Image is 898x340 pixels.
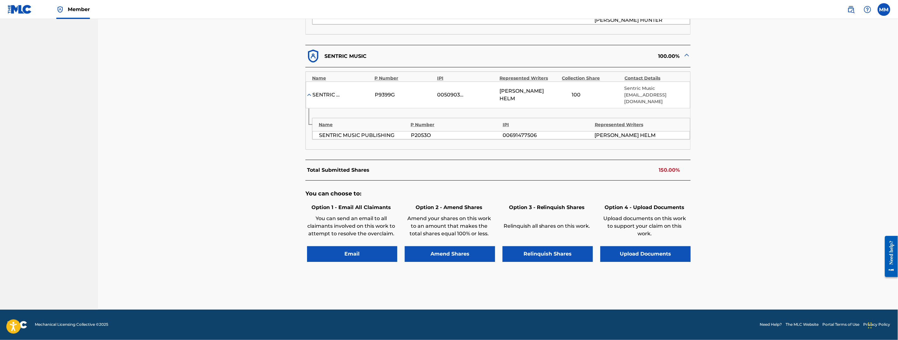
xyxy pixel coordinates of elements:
[306,92,312,98] img: expand-cell-toggle
[625,75,684,82] div: Contact Details
[786,322,819,328] a: The MLC Website
[625,85,684,92] p: Sentric Music
[405,215,493,238] p: Amend your shares on this work to an amount that makes the total shares equal 100% or less.
[325,53,367,60] p: SENTRIC MUSIC
[503,246,593,262] button: Relinquish Shares
[437,75,496,82] div: IPI
[405,246,495,262] button: Amend Shares
[307,246,397,262] button: Email
[375,75,434,82] div: P Number
[595,121,684,128] div: Represented Writers
[56,6,64,13] img: Top Rightsholder
[823,322,860,328] a: Portal Terms of Use
[503,132,592,139] div: 00691477506
[405,204,493,211] h6: Option 2 - Amend Shares
[600,215,689,238] p: Upload documents on this work to support your claim on this work.
[625,92,684,105] p: [EMAIL_ADDRESS][DOMAIN_NAME]
[503,121,592,128] div: IPI
[847,6,855,13] img: search
[595,16,663,24] span: [PERSON_NAME] HUNTER
[868,316,872,335] div: Drag
[562,75,621,82] div: Collection Share
[880,231,898,282] iframe: Resource Center
[878,3,890,16] div: User Menu
[305,190,691,197] h5: You can choose to:
[600,204,689,211] h6: Option 4 - Upload Documents
[595,132,656,139] span: [PERSON_NAME] HELM
[845,3,857,16] a: Public Search
[411,132,499,139] div: P2053O
[307,166,369,174] p: Total Submitted Shares
[863,322,890,328] a: Privacy Policy
[35,322,108,328] span: Mechanical Licensing Collective © 2025
[503,222,591,230] p: Relinquish all shares on this work.
[659,166,680,174] p: 150.00%
[864,6,871,13] img: help
[305,48,321,64] img: dfb38c8551f6dcc1ac04.svg
[500,75,559,82] div: Represented Writers
[866,310,898,340] iframe: Chat Widget
[500,87,559,102] span: [PERSON_NAME] HELM
[498,48,691,64] div: 100.00%
[319,121,408,128] div: Name
[68,6,90,13] span: Member
[861,3,874,16] div: Help
[503,204,591,211] h6: Option 3 - Relinquish Shares
[319,132,408,139] div: SENTRIC MUSIC PUBLISHING
[307,204,396,211] h6: Option 1 - Email All Claimants
[760,322,782,328] a: Need Help?
[8,321,27,329] img: logo
[307,215,396,238] p: You can send an email to all claimants involved on this work to attempt to resolve the overclaim.
[411,121,500,128] div: P Number
[8,5,32,14] img: MLC Logo
[312,75,371,82] div: Name
[683,51,691,59] img: expand-cell-toggle
[600,246,691,262] button: Upload Documents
